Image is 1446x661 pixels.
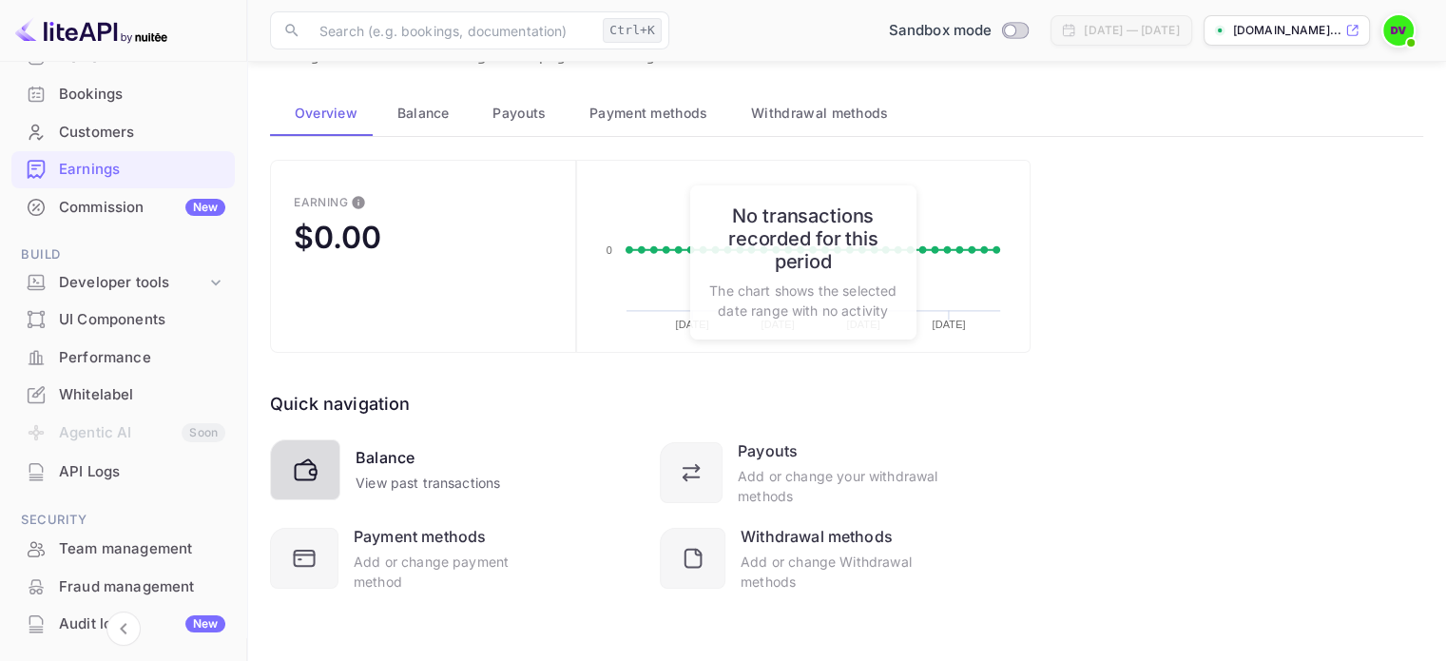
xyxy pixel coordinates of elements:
[106,612,141,646] button: Collapse navigation
[11,531,235,568] div: Team management
[492,102,546,125] span: Payouts
[11,76,235,111] a: Bookings
[59,538,225,560] div: Team management
[1383,15,1414,46] img: Dongo Victory
[741,525,893,548] div: Withdrawal methods
[11,189,235,224] a: CommissionNew
[11,606,235,641] a: Audit logsNew
[11,569,235,604] a: Fraud management
[59,461,225,483] div: API Logs
[11,114,235,149] a: Customers
[741,552,939,592] div: Add or change Withdrawal methods
[185,199,225,216] div: New
[11,39,235,74] a: Home
[59,122,225,144] div: Customers
[738,466,939,506] div: Add or change your withdrawal methods
[294,195,348,209] div: Earning
[185,615,225,632] div: New
[11,377,235,412] a: Whitelabel
[11,510,235,531] span: Security
[11,340,235,375] a: Performance
[751,102,888,125] span: Withdrawal methods
[270,90,1423,136] div: scrollable auto tabs example
[1084,22,1179,39] div: [DATE] — [DATE]
[11,454,235,489] a: API Logs
[59,197,225,219] div: Commission
[709,281,897,321] p: The chart shows the selected date range with no activity
[11,189,235,226] div: CommissionNew
[11,301,235,339] div: UI Components
[603,18,662,43] div: Ctrl+K
[59,309,225,331] div: UI Components
[11,531,235,566] a: Team management
[11,266,235,300] div: Developer tools
[356,473,500,493] div: View past transactions
[59,576,225,598] div: Fraud management
[11,454,235,491] div: API Logs
[59,613,225,635] div: Audit logs
[11,377,235,414] div: Whitelabel
[589,102,708,125] span: Payment methods
[294,219,381,256] div: $0.00
[11,301,235,337] a: UI Components
[270,160,576,353] button: EarningThis is the amount of confirmed commission that will be paid to you on the next scheduled ...
[675,320,708,331] text: [DATE]
[308,11,595,49] input: Search (e.g. bookings, documentation)
[709,204,897,273] h6: No transactions recorded for this period
[343,187,374,218] button: This is the amount of confirmed commission that will be paid to you on the next scheduled deposit
[59,347,225,369] div: Performance
[881,20,1036,42] div: Switch to Production mode
[933,320,966,331] text: [DATE]
[11,569,235,606] div: Fraud management
[59,384,225,406] div: Whitelabel
[397,102,450,125] span: Balance
[606,244,611,256] text: 0
[1233,22,1341,39] p: [DOMAIN_NAME]...
[11,244,235,265] span: Build
[59,272,206,294] div: Developer tools
[356,446,415,469] div: Balance
[59,84,225,106] div: Bookings
[11,114,235,151] div: Customers
[11,606,235,643] div: Audit logsNew
[15,15,167,46] img: LiteAPI logo
[11,340,235,377] div: Performance
[11,76,235,113] div: Bookings
[354,552,549,592] div: Add or change payment method
[11,151,235,186] a: Earnings
[295,102,357,125] span: Overview
[59,159,225,181] div: Earnings
[11,151,235,188] div: Earnings
[889,20,993,42] span: Sandbox mode
[270,391,410,417] div: Quick navigation
[354,525,486,548] div: Payment methods
[738,439,798,462] div: Payouts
